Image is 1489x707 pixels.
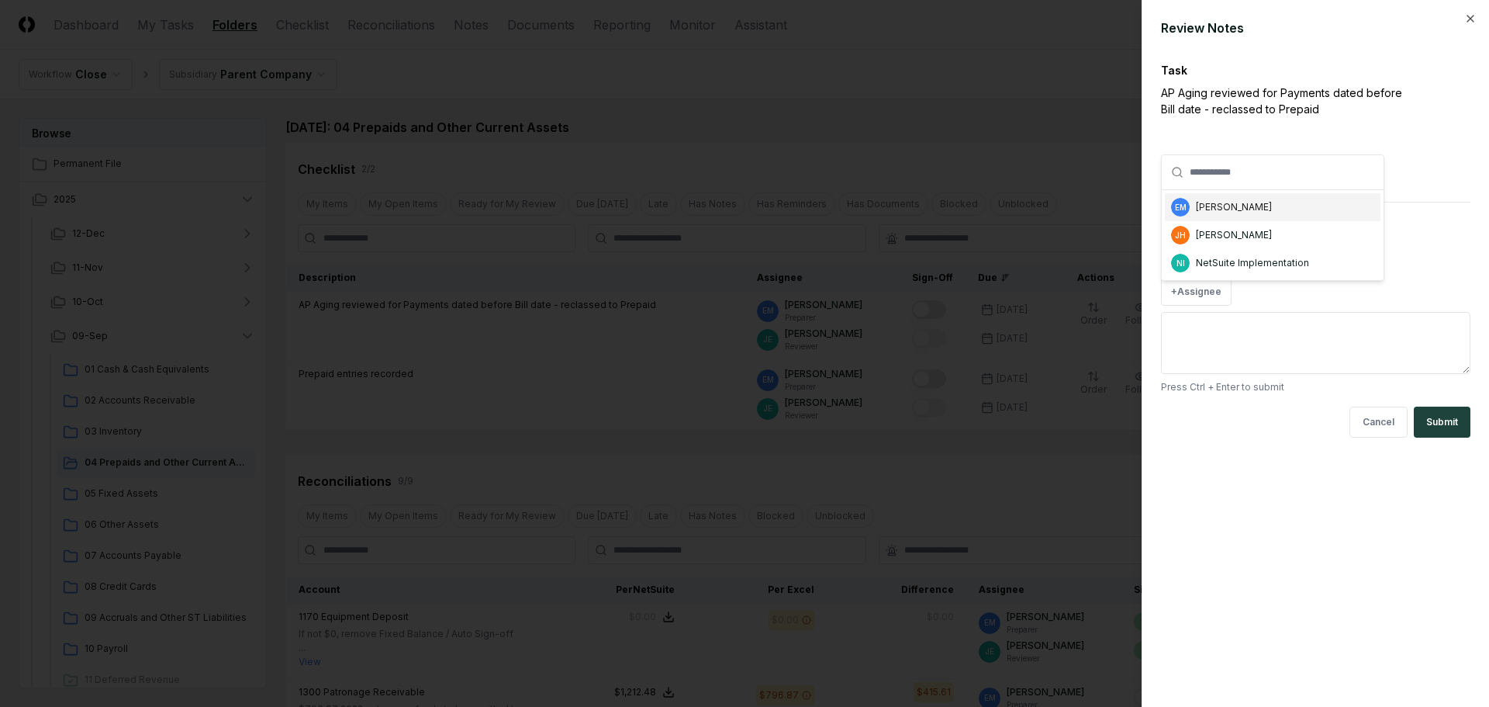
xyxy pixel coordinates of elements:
div: There are no notes [1161,148,1470,189]
div: [PERSON_NAME] [1196,228,1272,242]
p: Press Ctrl + Enter to submit [1161,380,1470,394]
button: Submit [1414,407,1470,438]
div: NetSuite Implementation [1196,256,1309,270]
span: NI [1176,258,1185,269]
div: Suggestions [1162,190,1384,280]
button: Cancel [1349,407,1408,438]
span: JH [1175,230,1186,241]
button: +Assignee [1161,278,1232,306]
div: Task [1161,62,1470,78]
div: [PERSON_NAME] [1196,200,1272,214]
span: EM [1175,202,1187,213]
div: Review Notes [1161,19,1470,37]
p: AP Aging reviewed for Payments dated before Bill date - reclassed to Prepaid [1161,85,1417,117]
